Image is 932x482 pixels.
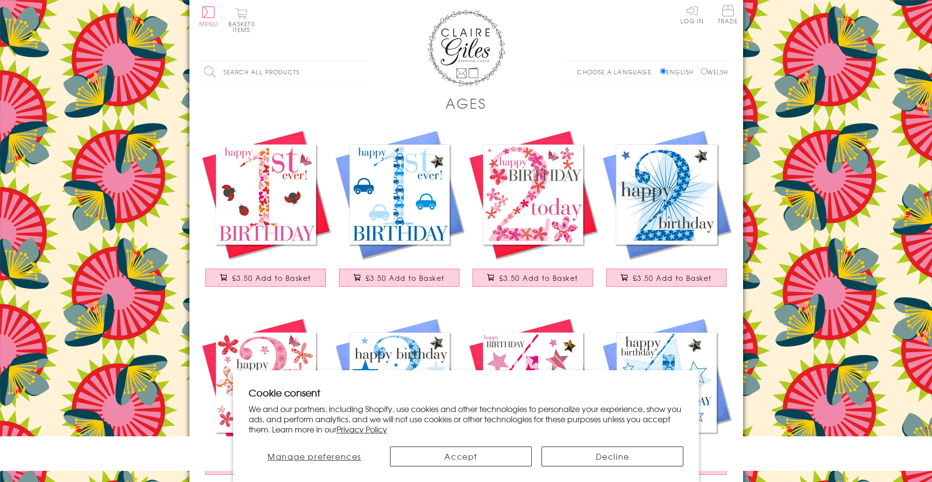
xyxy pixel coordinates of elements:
span: Manage preferences [268,450,361,462]
img: Birthday Card, Age 2 Girl Pink 2nd Birthday, Embellished with a fabric butterfly [466,128,600,261]
img: Birthday Card, Age 3 Boy, Happy 3rd Birthday, Embellished with a padded star [333,316,466,449]
img: Birthday Card, Age 4 Girl, Pink, Embellished with a padded star [466,316,600,449]
input: Welsh [701,68,707,74]
a: Birthday Card, Age 1 Girl Pink 1st Birthday, Embellished with a fabric butterfly £3.50 Add to Basket [199,128,333,296]
p: We and our partners, including Shopify, use cookies and other technologies to personalize your ex... [249,404,684,434]
a: Birthday Card, Boy Blue, Happy 2nd Birthday, Embellished with a padded star £3.50 Add to Basket [600,128,733,296]
span: £3.50 Add to Basket [499,273,578,283]
img: Birthday Card, Age 4 Boy Blue, Embellished with a padded star [600,316,733,449]
input: Search all products [199,61,369,83]
button: Basket0 items [228,8,255,33]
p: Choose a language: [577,68,658,76]
span: Menu [199,19,218,28]
a: Birthday Card, Age 2 Girl Pink 2nd Birthday, Embellished with a fabric butterfly £3.50 Add to Basket [466,128,600,296]
button: £3.50 Add to Basket [205,269,326,287]
a: Log In [680,5,704,24]
button: Decline [542,447,683,466]
span: £3.50 Add to Basket [232,273,311,283]
button: Accept [390,447,532,466]
h2: Cookie consent [249,386,684,399]
a: Birthday Card, Age 1 Blue Boy, 1st Birthday, Embellished with a padded star £3.50 Add to Basket [333,128,466,296]
img: Birthday Card, Boy Blue, Happy 2nd Birthday, Embellished with a padded star [600,128,733,261]
h1: AGES [445,93,486,113]
span: Trade [718,5,738,24]
a: Trade [718,5,738,26]
img: Claire Giles Greetings Cards [427,10,505,86]
a: Privacy Policy [337,423,387,435]
input: English [660,68,666,74]
span: 0 items [233,19,255,34]
label: Welsh [701,68,729,76]
img: Birthday Card, Age 1 Girl Pink 1st Birthday, Embellished with a fabric butterfly [199,128,333,261]
span: £3.50 Add to Basket [366,273,445,283]
span: £3.50 Add to Basket [633,273,712,283]
button: £3.50 Add to Basket [473,269,593,287]
button: £3.50 Add to Basket [339,269,459,287]
button: Menu [199,6,218,27]
img: Birthday Card, Age 1 Blue Boy, 1st Birthday, Embellished with a padded star [333,128,466,261]
input: Search [359,61,369,83]
label: English [660,68,698,76]
button: Manage preferences [249,447,381,466]
img: Birthday Card, Age 3 Girl Pink, Embellished with a fabric butterfly [199,316,333,449]
button: £3.50 Add to Basket [606,269,727,287]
